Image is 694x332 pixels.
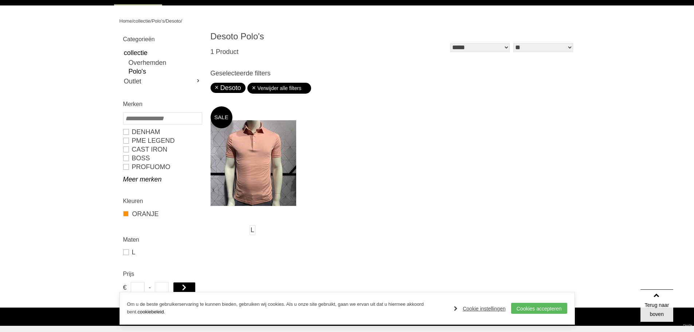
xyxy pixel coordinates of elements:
[123,163,201,171] a: PROFUOMO
[454,303,506,314] a: Cookie instellingen
[123,136,201,145] a: PME LEGEND
[211,69,575,77] h3: Geselecteerde filters
[123,248,201,257] a: L
[166,18,181,24] a: Desoto
[511,303,567,314] a: Cookies accepteren
[119,18,132,24] a: Home
[149,282,151,293] span: -
[123,196,201,206] h2: Kleuren
[123,128,201,136] a: DENHAM
[133,18,150,24] a: collectie
[127,301,447,316] p: Om u de beste gebruikerservaring te kunnen bieden, gebruiken wij cookies. Als u onze site gebruik...
[211,48,239,55] span: 1 Product
[683,321,692,330] a: Divide
[129,67,201,76] a: Polo's
[211,120,296,206] img: Desoto 30038-30 Polo's
[640,289,673,322] a: Terug naar boven
[123,35,201,44] h2: Categorieën
[250,225,255,235] a: L
[152,18,164,24] a: Polo's
[123,154,201,163] a: BOSS
[164,18,166,24] span: /
[123,145,201,154] a: CAST IRON
[181,18,182,24] span: /
[252,83,307,94] a: Verwijder alle filters
[150,18,152,24] span: /
[129,58,201,67] a: Overhemden
[123,282,127,293] span: €
[132,18,133,24] span: /
[123,209,201,219] a: ORANJE
[123,175,201,184] a: Meer merken
[123,235,201,244] h2: Maten
[123,99,201,109] h2: Merken
[123,47,201,58] a: collectie
[123,76,201,87] a: Outlet
[123,269,201,278] h2: Prijs
[211,31,393,42] h1: Desoto Polo's
[215,84,241,91] a: Desoto
[137,309,164,315] a: cookiebeleid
